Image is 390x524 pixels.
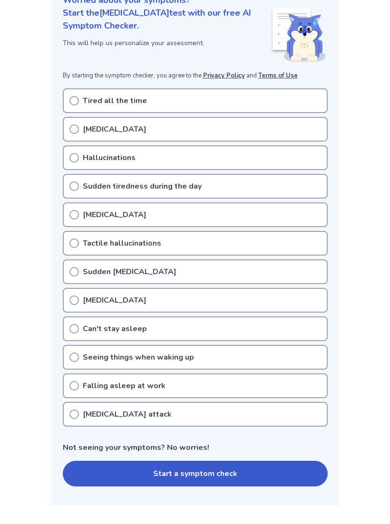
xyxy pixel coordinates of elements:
[83,323,147,334] p: Can't stay asleep
[83,124,146,135] p: [MEDICAL_DATA]
[83,295,146,306] p: [MEDICAL_DATA]
[83,352,194,363] p: Seeing things when waking up
[63,38,271,48] p: This will help us personalize your assessment.
[83,409,172,420] p: [MEDICAL_DATA] attack
[258,71,298,80] a: Terms of Use
[63,71,328,81] p: By starting the symptom checker, you agree to the and
[203,71,245,80] a: Privacy Policy
[63,7,271,32] p: Start the [MEDICAL_DATA] test with our free AI Symptom Checker.
[83,95,147,106] p: Tired all the time
[83,181,202,192] p: Sudden tiredness during the day
[83,209,146,220] p: [MEDICAL_DATA]
[83,152,136,163] p: Hallucinations
[83,266,176,277] p: Sudden [MEDICAL_DATA]
[83,238,161,249] p: Tactile hallucinations
[83,380,166,391] p: Falling asleep at work
[63,442,328,453] p: Not seeing your symptoms? No worries!
[63,461,328,486] button: Start a symptom check
[271,9,326,62] img: Shiba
